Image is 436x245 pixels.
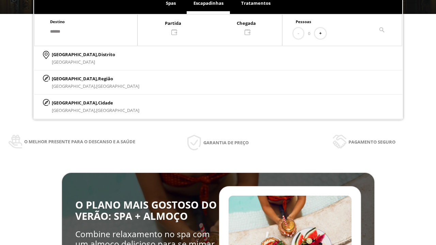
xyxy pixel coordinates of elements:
[96,83,139,89] span: [GEOGRAPHIC_DATA]
[315,28,326,39] button: +
[52,59,95,65] span: [GEOGRAPHIC_DATA]
[96,107,139,113] span: [GEOGRAPHIC_DATA]
[50,19,65,24] span: Destino
[293,28,303,39] button: -
[203,139,249,146] span: Garantia de preço
[296,19,311,24] span: Pessoas
[98,76,113,82] span: Região
[348,138,395,146] span: Pagamento seguro
[52,51,115,58] p: [GEOGRAPHIC_DATA],
[98,51,115,58] span: Distrito
[98,100,113,106] span: Cidade
[308,30,310,37] span: 0
[75,198,217,223] span: O PLANO MAIS GOSTOSO DO VERÃO: SPA + ALMOÇO
[24,138,135,145] span: O melhor presente para o descanso e a saúde
[52,107,96,113] span: [GEOGRAPHIC_DATA],
[52,83,96,89] span: [GEOGRAPHIC_DATA],
[52,99,139,107] p: [GEOGRAPHIC_DATA],
[52,75,139,82] p: [GEOGRAPHIC_DATA],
